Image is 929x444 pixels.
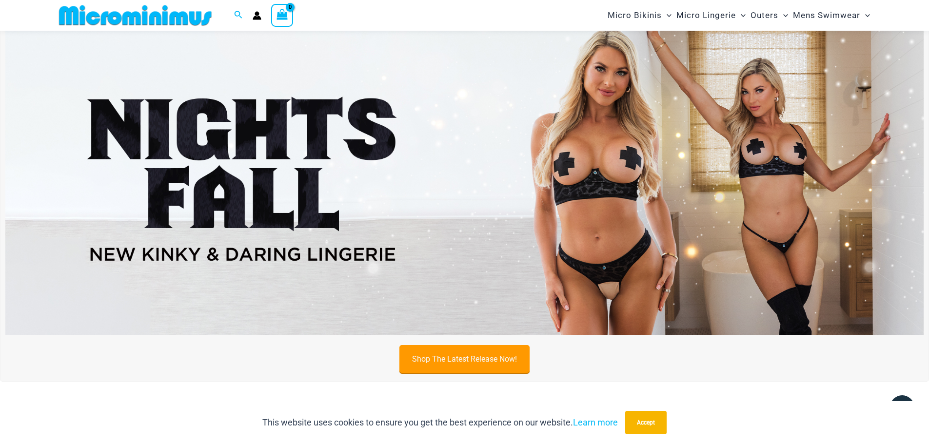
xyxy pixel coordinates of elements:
[674,3,748,28] a: Micro LingerieMenu ToggleMenu Toggle
[778,3,788,28] span: Menu Toggle
[748,3,791,28] a: OutersMenu ToggleMenu Toggle
[662,3,672,28] span: Menu Toggle
[399,345,530,373] a: Shop The Latest Release Now!
[791,3,872,28] a: Mens SwimwearMenu ToggleMenu Toggle
[793,3,860,28] span: Mens Swimwear
[625,411,667,434] button: Accept
[608,3,662,28] span: Micro Bikinis
[5,23,924,335] img: Night's Fall Silver Leopard Pack
[55,4,216,26] img: MM SHOP LOGO FLAT
[860,3,870,28] span: Menu Toggle
[573,417,618,427] a: Learn more
[234,9,243,21] a: Search icon link
[253,11,261,20] a: Account icon link
[604,1,874,29] nav: Site Navigation
[262,415,618,430] p: This website uses cookies to ensure you get the best experience on our website.
[605,3,674,28] a: Micro BikinisMenu ToggleMenu Toggle
[271,4,294,26] a: View Shopping Cart, empty
[736,3,746,28] span: Menu Toggle
[676,3,736,28] span: Micro Lingerie
[751,3,778,28] span: Outers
